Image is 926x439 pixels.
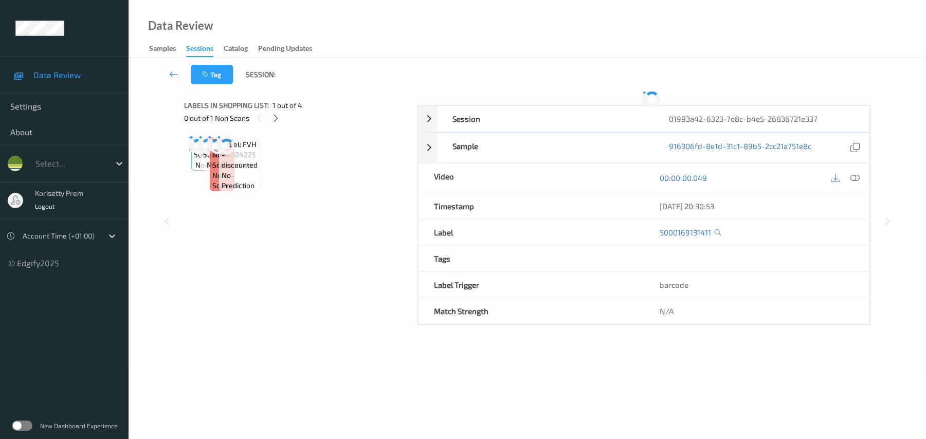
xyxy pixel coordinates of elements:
div: Tags [419,246,644,271]
span: Label: FVH - discounted [222,139,258,170]
a: Sessions [186,42,224,57]
a: Pending Updates [258,42,322,56]
div: [DATE] 20:30:53 [660,201,854,211]
div: Pending Updates [258,43,312,56]
div: Label Trigger [419,272,644,298]
div: Catalog [224,43,248,56]
a: 00:00:00.049 [660,173,707,183]
span: Labels in shopping list: [184,100,269,111]
span: Session: [246,69,276,80]
div: Sample [437,133,653,162]
span: no-prediction [222,170,258,191]
span: no-prediction [207,160,252,170]
div: Video [419,163,644,193]
div: 01993a42-6323-7e8c-b4e5-26836721e337 [653,106,870,132]
span: 1 out of 4 [273,100,302,111]
div: N/A [644,298,869,324]
div: Sample916306fd-8e1d-31c1-89b5-2cc21a751e8c [418,133,870,163]
div: Sessions [186,43,213,57]
div: Session [437,106,653,132]
div: Data Review [148,21,213,31]
div: 0 out of 1 Non Scans [184,112,410,124]
div: Label [419,219,644,245]
a: 916306fd-8e1d-31c1-89b5-2cc21a751e8c [669,141,811,155]
span: non-scan [212,170,232,191]
a: Samples [149,42,186,56]
a: Catalog [224,42,258,56]
div: Timestamp [419,193,644,219]
div: Session01993a42-6323-7e8c-b4e5-26836721e337 [418,105,870,132]
div: Match Strength [419,298,644,324]
span: Label: Non-Scan [212,139,232,170]
a: 5000169131411 [660,227,711,237]
span: no-prediction [195,160,241,170]
div: barcode [644,272,869,298]
div: Samples [149,43,176,56]
button: Tag [191,65,233,84]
